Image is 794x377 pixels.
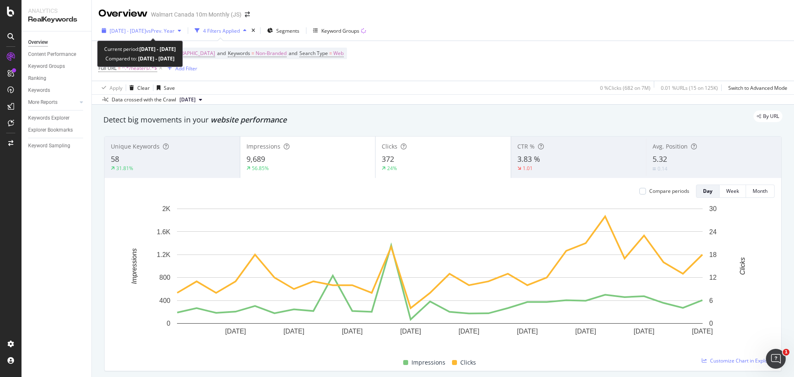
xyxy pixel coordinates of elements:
div: Keyword Sampling [28,142,70,150]
button: 4 Filters Applied [191,24,250,37]
span: 3.83 % [517,154,540,164]
div: Content Performance [28,50,76,59]
span: Avg. Position [653,142,688,150]
div: Analytics [28,7,85,15]
span: Impressions [246,142,280,150]
a: Customize Chart in Explorer [702,357,775,364]
div: 0.14 [658,165,667,172]
div: Walmart Canada 10m Monthly (JS) [151,10,242,19]
text: 1.2K [157,251,170,258]
div: Apply [110,84,122,91]
b: [DATE] - [DATE] [137,55,175,62]
span: ^.*/heaters/.*$ [122,62,157,74]
span: Keywords [228,50,250,57]
div: Explorer Bookmarks [28,126,73,134]
span: Clicks [382,142,397,150]
text: [DATE] [517,328,538,335]
text: 30 [709,205,717,212]
div: Keywords [28,86,50,95]
a: Ranking [28,74,86,83]
a: Keywords [28,86,86,95]
span: By URL [763,114,779,119]
div: 24% [387,165,397,172]
span: 58 [111,154,119,164]
span: Full URL [98,65,117,72]
div: Keywords Explorer [28,114,69,122]
button: Apply [98,81,122,94]
span: 9,689 [246,154,265,164]
span: Impressions [411,358,445,367]
svg: A chart. [111,204,768,348]
button: [DATE] - [DATE]vsPrev. Year [98,24,184,37]
span: Clicks [460,358,476,367]
button: Keyword Groups [310,24,369,37]
text: [DATE] [459,328,479,335]
div: Keyword Groups [28,62,65,71]
span: [GEOGRAPHIC_DATA] [165,48,215,59]
div: Keyword Groups [321,27,359,34]
text: 800 [159,274,170,281]
div: 56.85% [252,165,269,172]
a: Overview [28,38,86,47]
div: RealKeywords [28,15,85,24]
text: Clicks [739,257,746,275]
span: [DATE] - [DATE] [110,27,146,34]
div: Month [753,187,768,195]
text: [DATE] [400,328,421,335]
div: Current period: [104,44,176,54]
span: Search Type [299,50,328,57]
text: [DATE] [342,328,363,335]
div: Clear [137,84,150,91]
text: 6 [709,297,713,304]
text: 1.6K [157,228,170,235]
button: Switch to Advanced Mode [725,81,787,94]
div: Day [703,187,713,195]
iframe: Intercom live chat [766,349,786,369]
div: More Reports [28,98,57,107]
div: Compare periods [649,187,689,195]
button: Clear [126,81,150,94]
button: Segments [264,24,303,37]
text: 400 [159,297,170,304]
div: Week [726,187,739,195]
span: = [251,50,254,57]
text: 24 [709,228,717,235]
a: Keyword Sampling [28,142,86,150]
text: [DATE] [575,328,596,335]
a: More Reports [28,98,77,107]
div: 1.01 [523,165,533,172]
button: Month [746,185,775,198]
text: [DATE] [634,328,654,335]
span: 372 [382,154,394,164]
a: Keywords Explorer [28,114,86,122]
text: 2K [162,205,170,212]
div: Add Filter [175,65,197,72]
b: [DATE] - [DATE] [139,46,176,53]
div: Save [164,84,175,91]
text: Impressions [131,248,138,284]
button: Add Filter [164,63,197,73]
a: Content Performance [28,50,86,59]
text: 12 [709,274,717,281]
span: Customize Chart in Explorer [710,357,775,364]
button: Save [153,81,175,94]
span: = [118,65,121,72]
div: Compared to: [105,54,175,63]
div: 4 Filters Applied [203,27,240,34]
span: 2025 Aug. 22nd [179,96,196,103]
text: 0 [709,320,713,327]
text: [DATE] [692,328,713,335]
div: Ranking [28,74,46,83]
img: Equal [653,168,656,170]
span: Segments [276,27,299,34]
span: 1 [783,349,789,355]
span: Web [333,48,344,59]
div: Overview [98,7,148,21]
div: arrow-right-arrow-left [245,12,250,17]
span: Non-Branded [256,48,287,59]
span: = [329,50,332,57]
div: 31.81% [116,165,133,172]
text: [DATE] [284,328,304,335]
div: Overview [28,38,48,47]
